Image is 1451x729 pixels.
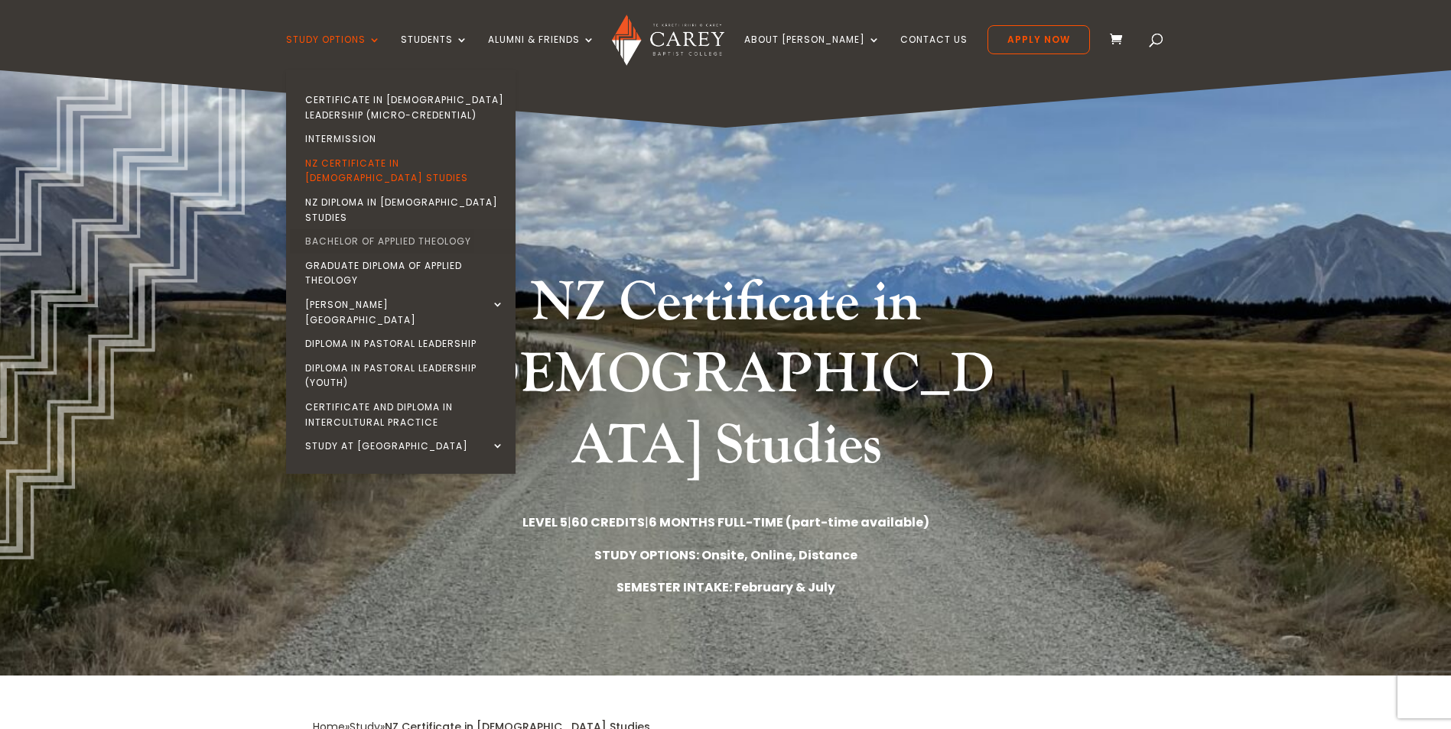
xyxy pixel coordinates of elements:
[286,34,381,70] a: Study Options
[290,356,519,395] a: Diploma in Pastoral Leadership (Youth)
[594,546,857,564] strong: STUDY OPTIONS: Onsite, Online, Distance
[313,512,1139,533] p: | |
[744,34,880,70] a: About [PERSON_NAME]
[290,254,519,293] a: Graduate Diploma of Applied Theology
[612,15,724,66] img: Carey Baptist College
[290,332,519,356] a: Diploma in Pastoral Leadership
[290,127,519,151] a: Intermission
[290,151,519,190] a: NZ Certificate in [DEMOGRAPHIC_DATA] Studies
[401,34,468,70] a: Students
[290,434,519,458] a: Study at [GEOGRAPHIC_DATA]
[439,267,1013,490] h1: NZ Certificate in [DEMOGRAPHIC_DATA] Studies
[522,514,568,531] strong: LEVEL 5
[290,229,519,254] a: Bachelor of Applied Theology
[290,190,519,229] a: NZ Diploma in [DEMOGRAPHIC_DATA] Studies
[900,34,968,70] a: Contact Us
[290,88,519,127] a: Certificate in [DEMOGRAPHIC_DATA] Leadership (Micro-credential)
[987,25,1090,54] a: Apply Now
[488,34,595,70] a: Alumni & Friends
[571,514,645,531] strong: 60 CREDITS
[290,395,519,434] a: Certificate and Diploma in Intercultural Practice
[649,514,929,531] strong: 6 MONTHS FULL-TIME (part-time available)
[617,578,835,596] strong: SEMESTER INTAKE: February & July
[290,293,519,332] a: [PERSON_NAME][GEOGRAPHIC_DATA]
